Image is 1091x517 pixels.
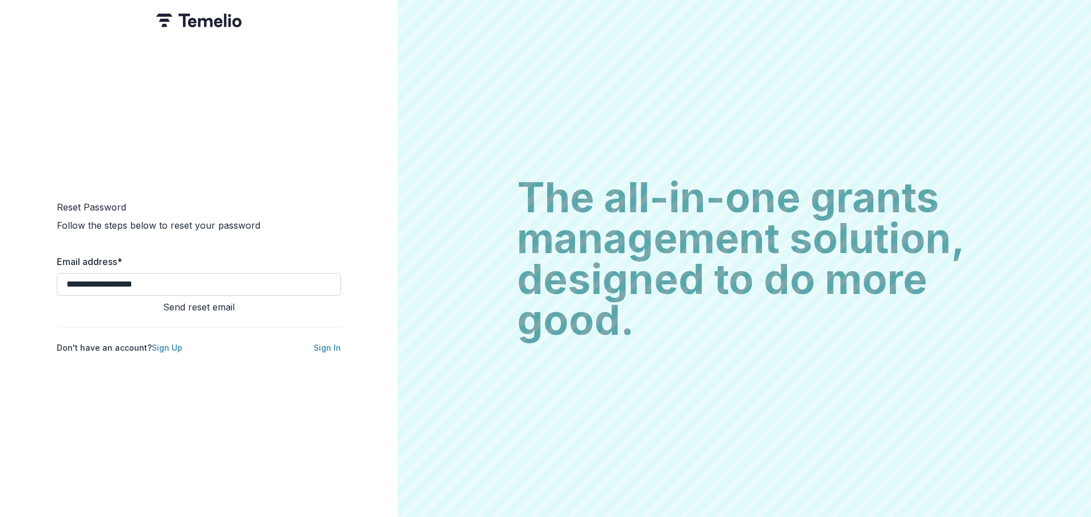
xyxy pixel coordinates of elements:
[314,343,341,352] a: Sign In
[156,14,241,27] img: Temelio
[57,342,182,354] p: Don't have an account?
[57,300,341,314] button: Send reset email
[57,218,341,232] h2: Follow the steps below to reset your password
[57,200,341,214] h1: Reset Password
[57,255,334,268] label: Email address
[152,343,182,352] a: Sign Up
